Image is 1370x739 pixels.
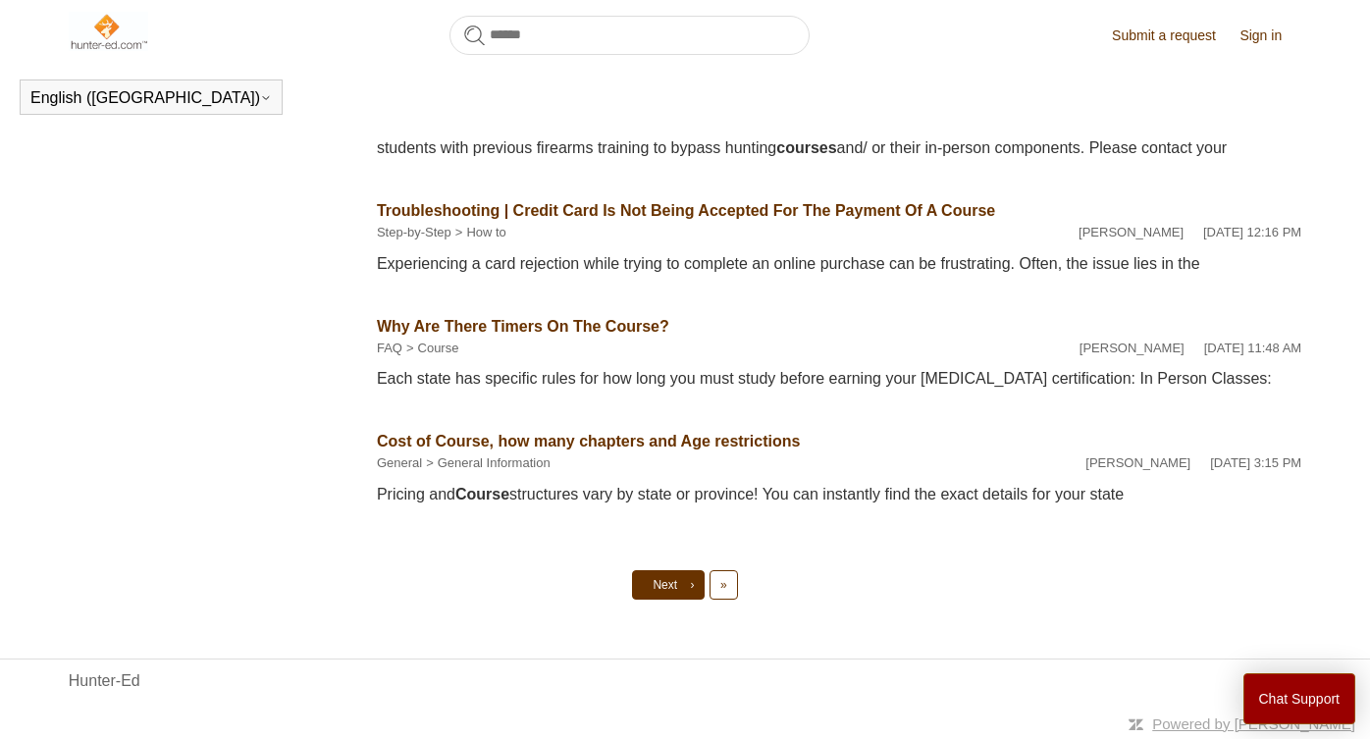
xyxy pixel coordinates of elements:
li: Step-by-Step [377,223,451,242]
li: Course [402,339,459,358]
a: How to [466,225,505,239]
a: Submit a request [1112,26,1236,46]
a: Troubleshooting | Credit Card Is Not Being Accepted For The Payment Of A Course [377,202,995,219]
a: Step-by-Step [377,225,451,239]
span: › [690,578,694,592]
button: Chat Support [1243,673,1356,724]
a: Sign in [1239,26,1301,46]
li: [PERSON_NAME] [1079,223,1184,242]
input: Search [449,16,810,55]
a: General [377,455,422,470]
a: FAQ [377,341,402,355]
img: Hunter-Ed Help Center home page [69,12,148,51]
a: General Information [438,455,551,470]
time: 02/12/2024, 15:15 [1210,455,1301,470]
button: English ([GEOGRAPHIC_DATA]) [30,89,272,107]
div: Pricing and structures vary by state or province! You can instantly find the exact details for yo... [377,483,1301,506]
div: Experiencing a card rejection while trying to complete an online purchase can be frustrating. Oft... [377,252,1301,276]
a: Why Are There Timers On The Course? [377,318,669,335]
em: Course [455,486,509,502]
div: Each state has specific rules for how long you must study before earning your [MEDICAL_DATA] cert... [377,367,1301,391]
time: 02/02/2024, 11:48 [1204,341,1301,355]
li: FAQ [377,339,402,358]
time: 05/15/2024, 12:16 [1203,225,1301,239]
span: » [720,578,727,592]
span: Next [653,578,677,592]
li: How to [451,223,506,242]
a: Next [632,570,705,600]
li: [PERSON_NAME] [1080,339,1185,358]
div: students with previous firearms training to bypass hunting and/ or their in-person components. Pl... [377,136,1301,160]
em: courses [776,139,836,156]
li: General [377,453,422,473]
a: Cost of Course, how many chapters and Age restrictions [377,433,801,449]
a: Powered by [PERSON_NAME] [1152,715,1355,732]
a: Hunter-Ed [69,669,140,693]
li: General Information [422,453,551,473]
a: Course [418,341,459,355]
li: [PERSON_NAME] [1085,453,1190,473]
